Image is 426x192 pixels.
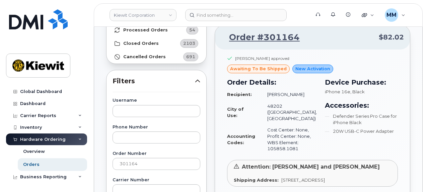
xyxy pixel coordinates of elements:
[397,163,421,187] iframe: Messenger Launcher
[235,56,289,61] div: [PERSON_NAME] approved
[123,41,159,46] strong: Closed Orders
[123,27,168,33] strong: Processed Orders
[380,8,410,22] div: Michael Manahan
[183,40,195,46] span: 2103
[227,92,252,97] strong: Recipient:
[123,54,166,60] strong: Cancelled Orders
[230,66,287,72] span: awaiting to be shipped
[325,113,398,125] li: Defender Series Pro Case for iPhone Black
[189,27,195,33] span: 54
[186,54,195,60] span: 691
[113,98,200,103] label: Username
[261,89,317,100] td: [PERSON_NAME]
[185,9,287,21] input: Find something...
[234,177,279,183] strong: Shipping Address:
[357,8,379,22] div: Quicklinks
[110,9,176,21] a: Kiewit Corporation
[113,178,200,182] label: Carrier Number
[227,77,317,87] h3: Order Details:
[325,128,398,134] li: 20W USB-C Power Adapter
[113,76,195,86] span: Filters
[325,89,350,94] span: iPhone 16e
[386,11,397,19] span: MM
[261,100,317,124] td: 48202 ([GEOGRAPHIC_DATA], [GEOGRAPHIC_DATA])
[261,124,317,154] td: Cost Center: None, Profit Center: None, WBS Element: 105858.1081
[106,50,206,64] a: Cancelled Orders691
[325,77,398,87] h3: Device Purchase:
[281,177,325,183] span: [STREET_ADDRESS]
[221,31,300,43] a: Order #301164
[113,152,200,156] label: Order Number
[350,89,365,94] span: , Black
[227,133,255,145] strong: Accounting Codes:
[325,100,398,110] h3: Accessories:
[295,66,330,72] span: New Activation
[379,32,404,42] span: $82.02
[106,37,206,50] a: Closed Orders2103
[106,23,206,37] a: Processed Orders54
[242,164,380,170] span: Attention: [PERSON_NAME] and [PERSON_NAME]
[227,106,244,118] strong: City of Use:
[113,125,200,129] label: Phone Number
